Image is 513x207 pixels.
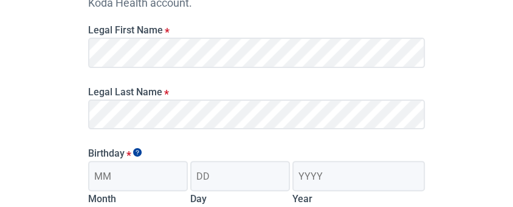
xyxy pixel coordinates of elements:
[88,86,425,98] label: Legal Last Name
[190,193,207,205] label: Day
[292,161,425,191] input: Birth year
[88,161,188,191] input: Birth month
[88,148,425,159] legend: Birthday
[133,148,142,157] span: Show tooltip
[88,193,116,205] label: Month
[88,24,425,36] label: Legal First Name
[190,161,290,191] input: Birth day
[292,193,312,205] label: Year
